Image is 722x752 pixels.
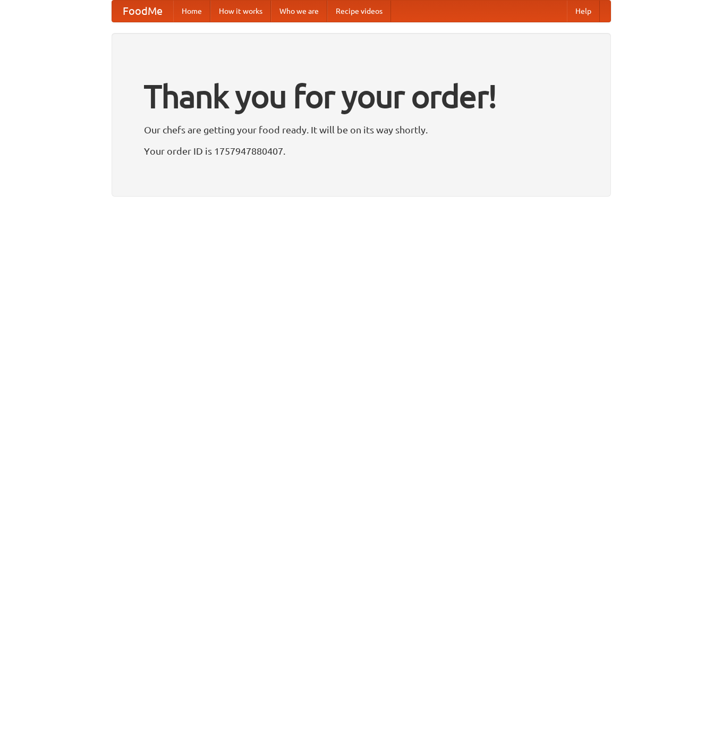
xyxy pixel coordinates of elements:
p: Your order ID is 1757947880407. [144,143,579,159]
a: Recipe videos [327,1,391,22]
a: Help [567,1,600,22]
a: How it works [210,1,271,22]
h1: Thank you for your order! [144,71,579,122]
a: FoodMe [112,1,173,22]
a: Home [173,1,210,22]
a: Who we are [271,1,327,22]
p: Our chefs are getting your food ready. It will be on its way shortly. [144,122,579,138]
